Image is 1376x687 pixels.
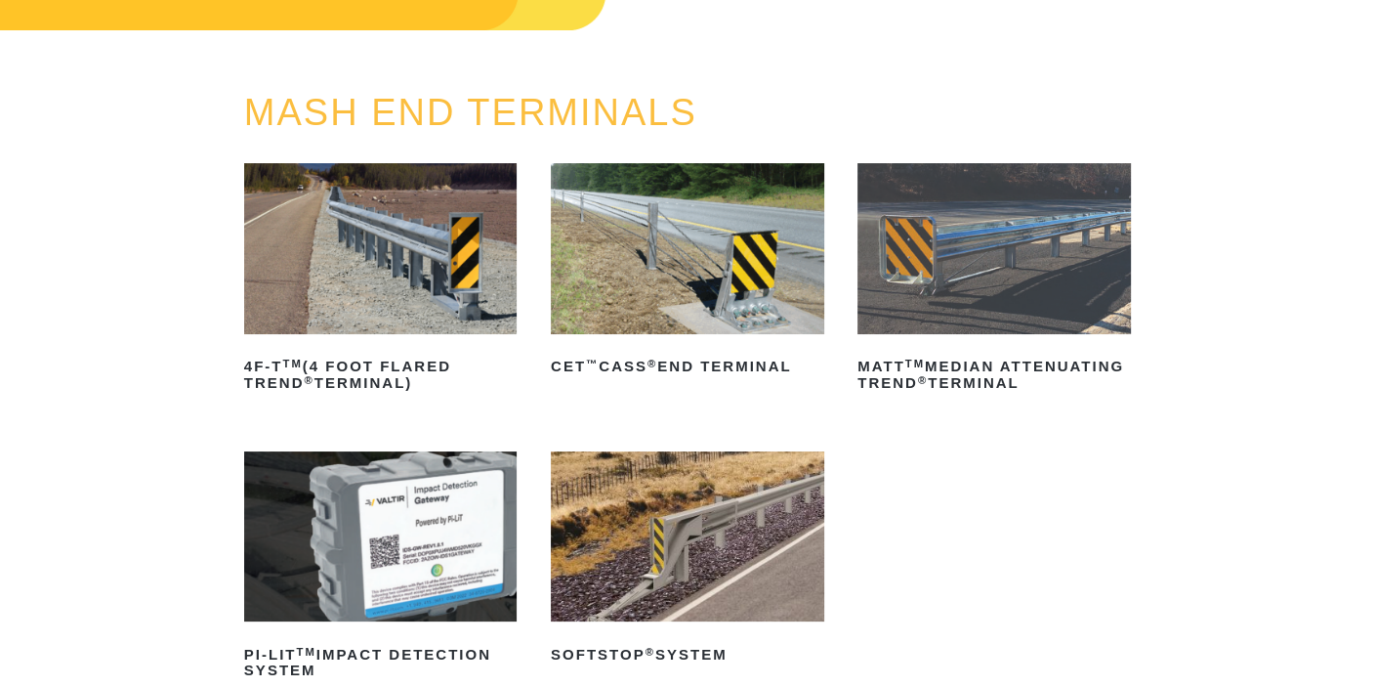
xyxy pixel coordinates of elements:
sup: ® [646,646,655,658]
sup: ® [305,374,314,386]
sup: TM [905,358,925,369]
a: MASH END TERMINALS [244,92,697,133]
sup: TM [283,358,303,369]
a: 4F-TTM(4 Foot Flared TREND®Terminal) [244,163,518,399]
a: PI-LITTMImpact Detection System [244,451,518,687]
h2: 4F-T (4 Foot Flared TREND Terminal) [244,352,518,399]
sup: ® [647,358,657,369]
h2: SoftStop System [551,639,824,670]
img: SoftStop System End Terminal [551,451,824,623]
a: MATTTMMedian Attenuating TREND®Terminal [857,163,1131,399]
sup: ® [918,374,928,386]
h2: MATT Median Attenuating TREND Terminal [857,352,1131,399]
h2: CET CASS End Terminal [551,352,824,383]
a: SoftStop®System [551,451,824,670]
a: CET™CASS®End Terminal [551,163,824,382]
sup: ™ [586,358,599,369]
sup: TM [297,646,316,658]
h2: PI-LIT Impact Detection System [244,639,518,686]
